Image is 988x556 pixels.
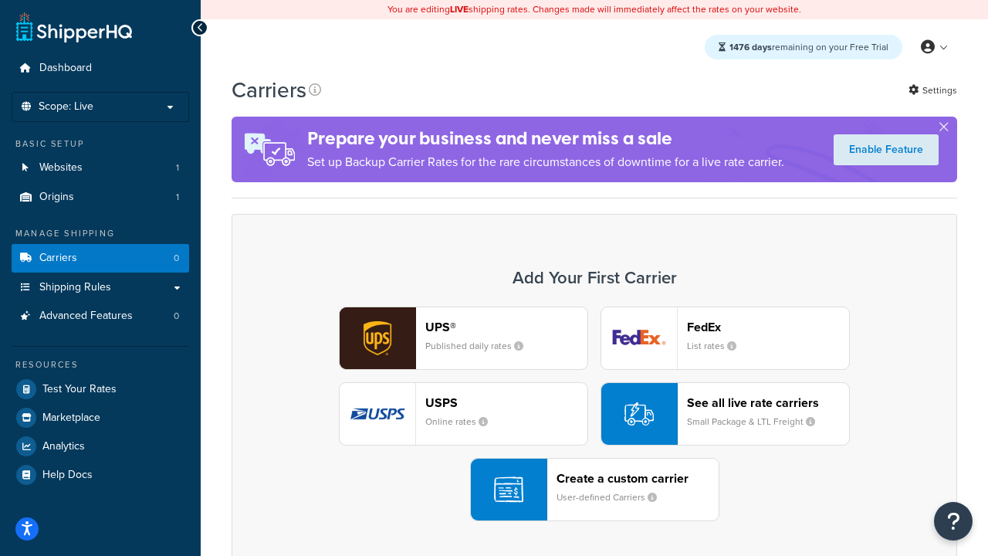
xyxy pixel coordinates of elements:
h4: Prepare your business and never miss a sale [307,126,784,151]
span: Carriers [39,252,77,265]
h3: Add Your First Carrier [248,269,941,287]
span: Websites [39,161,83,175]
a: ShipperHQ Home [16,12,132,42]
span: 0 [174,252,179,265]
a: Help Docs [12,461,189,489]
img: usps logo [340,383,415,445]
a: Websites 1 [12,154,189,182]
header: USPS [425,395,587,410]
a: Advanced Features 0 [12,302,189,331]
button: ups logoUPS®Published daily rates [339,307,588,370]
span: Marketplace [42,412,100,425]
a: Origins 1 [12,183,189,212]
img: ad-rules-rateshop-fe6ec290ccb7230408bd80ed9643f0289d75e0ffd9eb532fc0e269fcd187b520.png [232,117,307,182]
p: Set up Backup Carrier Rates for the rare circumstances of downtime for a live rate carrier. [307,151,784,173]
a: Carriers 0 [12,244,189,273]
span: Test Your Rates [42,383,117,396]
header: UPS® [425,320,587,334]
span: Scope: Live [39,100,93,114]
div: Manage Shipping [12,227,189,240]
span: Help Docs [42,469,93,482]
div: Basic Setup [12,137,189,151]
span: 1 [176,161,179,175]
b: LIVE [450,2,469,16]
a: Settings [908,80,957,101]
a: Enable Feature [834,134,939,165]
li: Origins [12,183,189,212]
span: Dashboard [39,62,92,75]
span: 0 [174,310,179,323]
small: Small Package & LTL Freight [687,415,827,429]
small: Published daily rates [425,339,536,353]
a: Analytics [12,432,189,460]
li: Websites [12,154,189,182]
a: Test Your Rates [12,375,189,403]
header: Create a custom carrier [557,471,719,486]
img: icon-carrier-custom-c93b8a24.svg [494,475,523,504]
strong: 1476 days [729,40,772,54]
div: remaining on your Free Trial [705,35,902,59]
span: Origins [39,191,74,204]
li: Carriers [12,244,189,273]
button: usps logoUSPSOnline rates [339,382,588,446]
img: fedEx logo [601,307,677,369]
div: Resources [12,358,189,371]
small: User-defined Carriers [557,490,669,504]
img: ups logo [340,307,415,369]
a: Marketplace [12,404,189,432]
span: Analytics [42,440,85,453]
button: See all live rate carriersSmall Package & LTL Freight [601,382,850,446]
span: 1 [176,191,179,204]
h1: Carriers [232,75,306,105]
span: Shipping Rules [39,281,111,294]
button: Open Resource Center [934,502,973,541]
small: List rates [687,339,749,353]
button: fedEx logoFedExList rates [601,307,850,370]
img: icon-carrier-liverate-becf4550.svg [624,399,654,429]
header: FedEx [687,320,849,334]
small: Online rates [425,415,500,429]
span: Advanced Features [39,310,133,323]
a: Shipping Rules [12,273,189,302]
header: See all live rate carriers [687,395,849,410]
a: Dashboard [12,54,189,83]
li: Advanced Features [12,302,189,331]
button: Create a custom carrierUser-defined Carriers [470,458,719,521]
